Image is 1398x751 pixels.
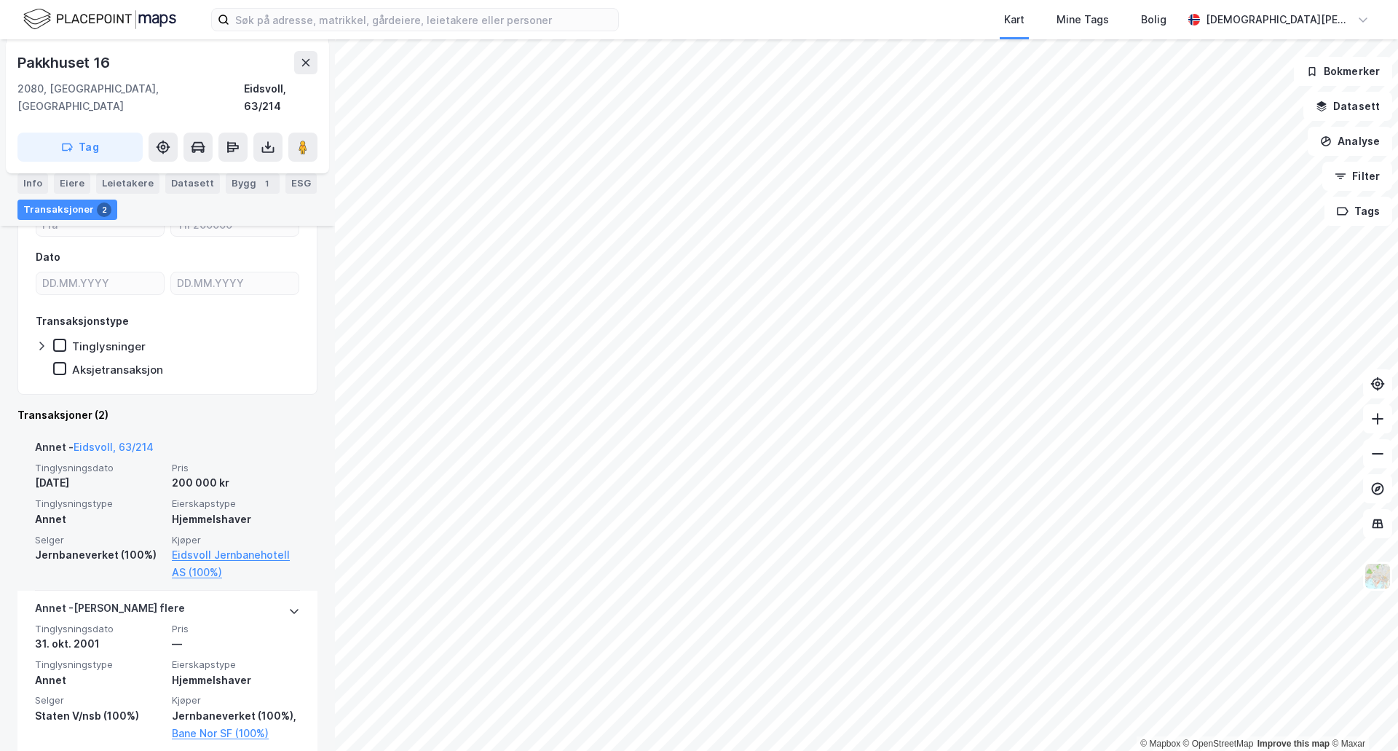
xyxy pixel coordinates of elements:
span: Selger [35,534,163,546]
div: Mine Tags [1057,11,1109,28]
button: Tags [1324,197,1392,226]
span: Kjøper [172,694,300,707]
div: Datasett [165,173,220,194]
a: Eidsvoll, 63/214 [74,441,154,453]
div: Transaksjoner (2) [17,406,317,424]
div: Staten V/nsb (100%) [35,707,163,725]
div: 2 [97,203,111,217]
div: Eiere [54,173,90,194]
button: Analyse [1308,127,1392,156]
div: Annet [35,511,163,528]
span: Kjøper [172,534,300,546]
img: Z [1364,562,1391,590]
span: Tinglysningstype [35,498,163,510]
div: Bolig [1141,11,1166,28]
div: Bygg [226,173,280,194]
span: Tinglysningstype [35,658,163,671]
button: Tag [17,133,143,162]
a: Mapbox [1140,739,1180,749]
span: Tinglysningsdato [35,623,163,635]
div: Hjemmelshaver [172,672,300,689]
div: Tinglysninger [72,339,146,353]
span: Tinglysningsdato [35,462,163,474]
div: Kontrollprogram for chat [1325,681,1398,751]
div: — [172,635,300,653]
div: Kart [1004,11,1024,28]
img: logo.f888ab2527a4732fd821a326f86c7f29.svg [23,7,176,32]
span: Pris [172,462,300,474]
a: Improve this map [1257,739,1330,749]
span: Selger [35,694,163,707]
input: Søk på adresse, matrikkel, gårdeiere, leietakere eller personer [229,9,618,31]
a: Bane Nor SF (100%) [172,725,300,742]
div: Aksjetransaksjon [72,363,163,377]
div: ESG [285,173,317,194]
div: Jernbaneverket (100%) [35,546,163,564]
div: Jernbaneverket (100%), [172,707,300,725]
span: Pris [172,623,300,635]
div: Annet - [35,439,154,462]
div: 2080, [GEOGRAPHIC_DATA], [GEOGRAPHIC_DATA] [17,80,244,115]
div: Transaksjoner [17,200,117,220]
div: [DATE] [35,474,163,492]
iframe: Chat Widget [1325,681,1398,751]
div: Hjemmelshaver [172,511,300,528]
input: DD.MM.YYYY [171,272,299,294]
div: Annet [35,672,163,689]
button: Filter [1322,162,1392,191]
input: DD.MM.YYYY [36,272,164,294]
div: [DEMOGRAPHIC_DATA][PERSON_NAME] [1206,11,1351,28]
div: Pakkhuset 16 [17,51,113,74]
span: Eierskapstype [172,658,300,671]
button: Datasett [1303,92,1392,121]
div: 1 [259,176,274,191]
span: Eierskapstype [172,498,300,510]
div: Info [17,173,48,194]
div: Annet - [PERSON_NAME] flere [35,599,185,623]
div: Dato [36,248,60,266]
div: Eidsvoll, 63/214 [244,80,317,115]
div: Transaksjonstype [36,312,129,330]
div: Leietakere [96,173,159,194]
button: Bokmerker [1294,57,1392,86]
div: 200 000 kr [172,474,300,492]
a: Eidsvoll Jernbanehotell AS (100%) [172,546,300,581]
a: OpenStreetMap [1183,739,1254,749]
div: 31. okt. 2001 [35,635,163,653]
